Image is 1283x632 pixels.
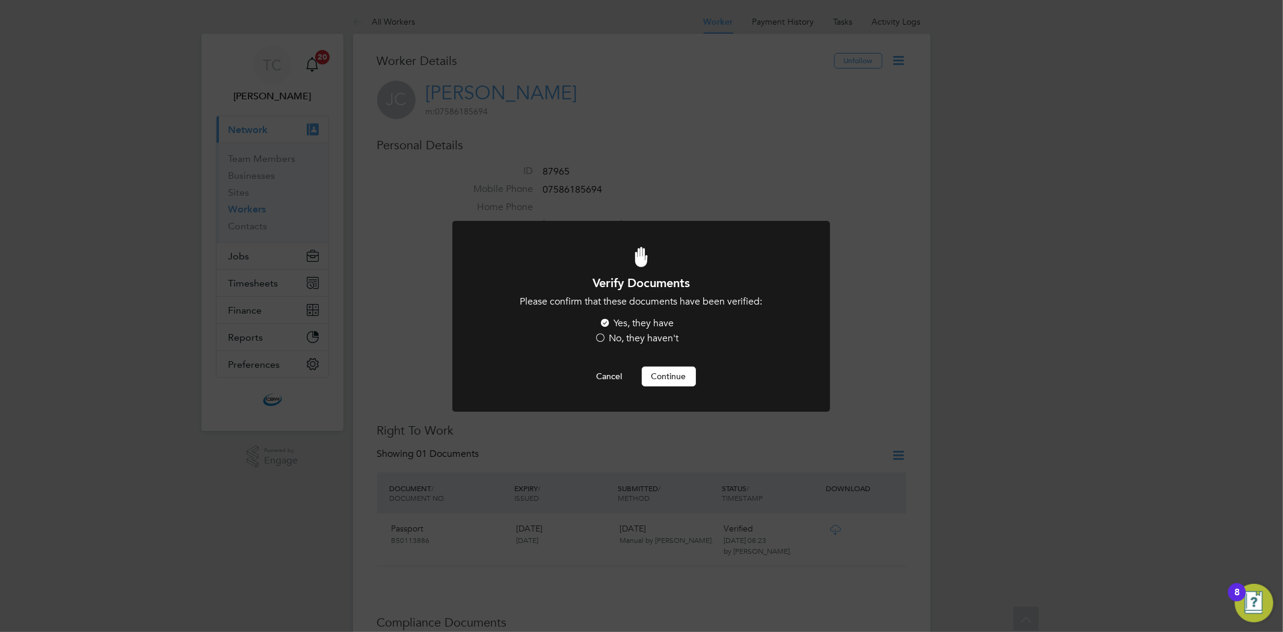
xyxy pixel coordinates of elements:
button: Cancel [587,367,632,386]
label: No, they haven't [595,332,679,345]
button: Continue [642,367,696,386]
button: Open Resource Center, 8 new notifications [1235,584,1273,622]
p: Please confirm that these documents have been verified: [485,296,798,308]
h1: Verify Documents [485,275,798,291]
label: Yes, they have [600,317,674,330]
div: 8 [1234,592,1240,608]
